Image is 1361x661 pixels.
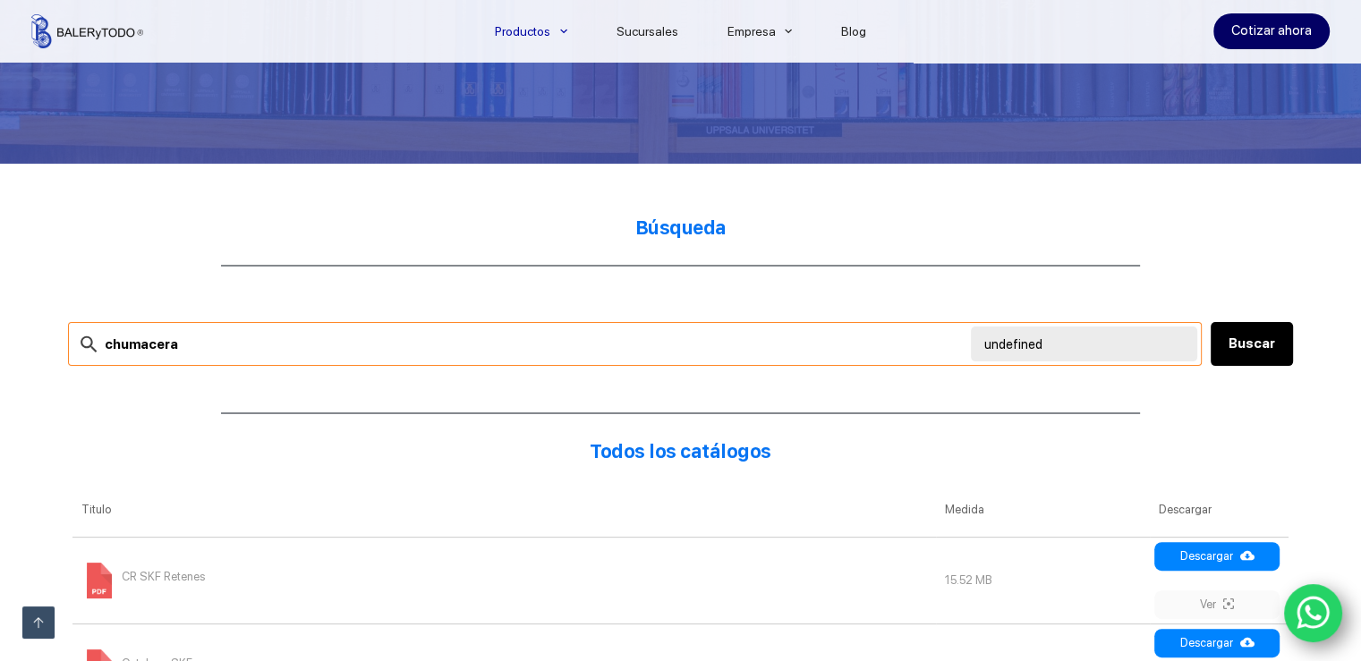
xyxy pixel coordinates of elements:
a: Descargar [1154,629,1280,657]
a: CR SKF Retenes [81,572,205,586]
th: Medida [936,483,1150,537]
a: Descargar [1154,542,1280,571]
th: Titulo [72,483,936,537]
a: Cotizar ahora [1213,13,1330,49]
input: Search files... [68,322,1202,366]
strong: Búsqueda [634,216,726,239]
a: Ir arriba [22,606,55,639]
img: search-24.svg [78,333,100,355]
strong: Todos los catálogos [590,440,771,462]
button: Buscar [1211,322,1293,366]
span: CR SKF Retenes [122,563,205,591]
img: Balerytodo [31,14,143,48]
a: Ver [1154,590,1280,619]
td: 15.52 MB [936,537,1150,623]
th: Descargar [1150,483,1289,537]
a: WhatsApp [1284,584,1343,643]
